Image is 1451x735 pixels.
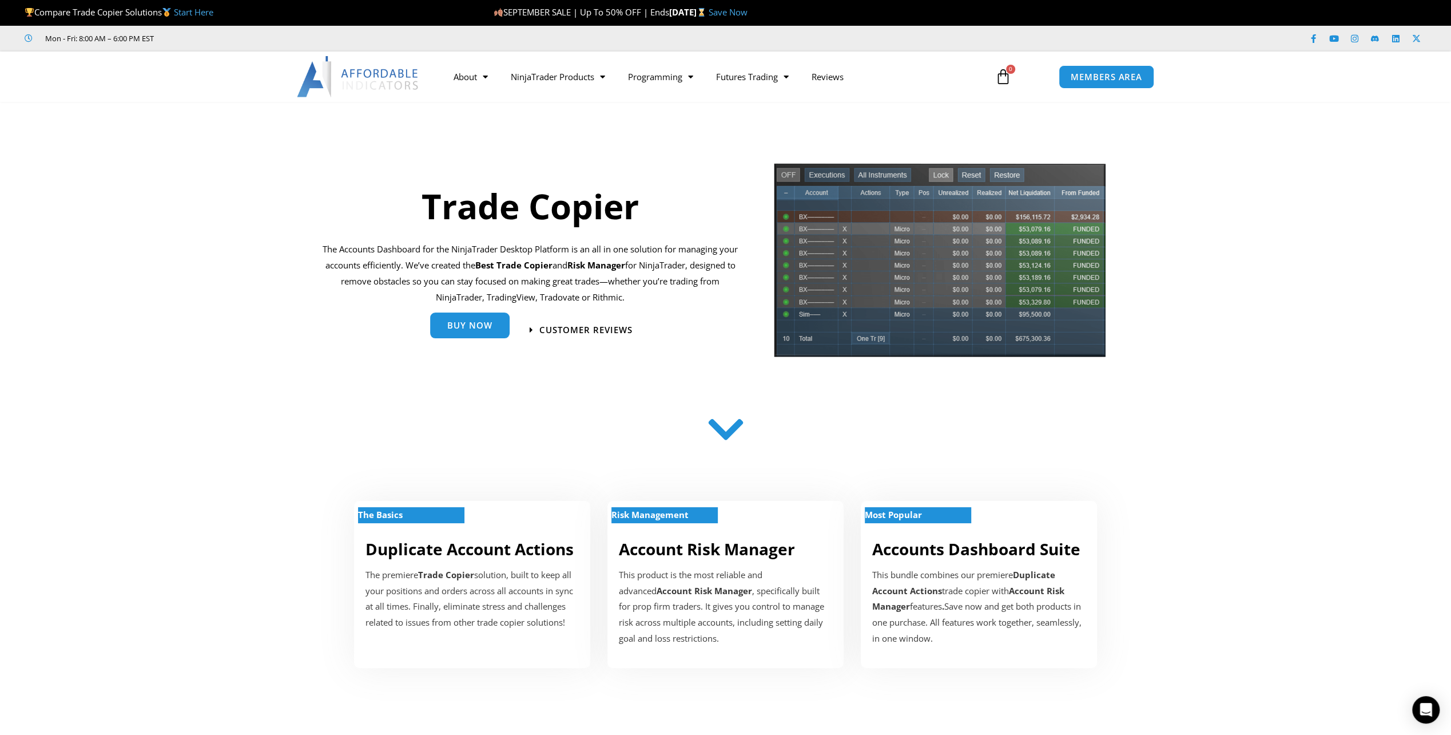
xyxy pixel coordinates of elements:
strong: [DATE] [669,6,709,18]
a: Duplicate Account Actions [365,538,574,560]
img: ⌛ [697,8,706,17]
strong: The Basics [358,509,403,520]
img: 🍂 [494,8,503,17]
img: 🏆 [25,8,34,17]
a: Futures Trading [705,64,800,90]
img: tradecopier | Affordable Indicators – NinjaTrader [773,162,1107,366]
a: Reviews [800,64,855,90]
a: About [442,64,499,90]
b: Duplicate Account Actions [872,569,1055,596]
strong: Most Popular [865,509,922,520]
b: . [942,600,944,612]
div: Open Intercom Messenger [1412,696,1440,724]
a: Save Now [709,6,748,18]
nav: Menu [442,64,982,90]
span: Buy Now [447,321,492,330]
a: Accounts Dashboard Suite [872,538,1080,560]
strong: Risk Management [611,509,689,520]
img: LogoAI | Affordable Indicators – NinjaTrader [297,56,420,97]
a: Customer Reviews [530,326,633,334]
span: Compare Trade Copier Solutions [25,6,213,18]
span: Customer Reviews [539,326,633,334]
a: MEMBERS AREA [1059,65,1154,89]
strong: Risk Manager [567,259,625,271]
a: Account Risk Manager [619,538,795,560]
img: 🥇 [162,8,171,17]
p: This product is the most reliable and advanced , specifically built for prop firm traders. It giv... [619,567,832,647]
p: The Accounts Dashboard for the NinjaTrader Desktop Platform is an all in one solution for managin... [323,242,738,305]
p: The premiere solution, built to keep all your positions and orders across all accounts in sync at... [365,567,579,631]
a: Programming [617,64,705,90]
span: 0 [1006,65,1015,74]
a: Buy Now [430,313,510,338]
span: SEPTEMBER SALE | Up To 50% OFF | Ends [494,6,669,18]
a: 0 [978,60,1028,93]
b: Best Trade Copier [475,259,552,271]
span: Mon - Fri: 8:00 AM – 6:00 PM EST [42,31,154,45]
span: MEMBERS AREA [1071,73,1142,81]
div: This bundle combines our premiere trade copier with features Save now and get both products in on... [872,567,1086,647]
h1: Trade Copier [323,182,738,230]
iframe: Customer reviews powered by Trustpilot [170,33,341,44]
strong: Account Risk Manager [657,585,752,596]
a: Start Here [174,6,213,18]
strong: Trade Copier [418,569,474,580]
a: NinjaTrader Products [499,64,617,90]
